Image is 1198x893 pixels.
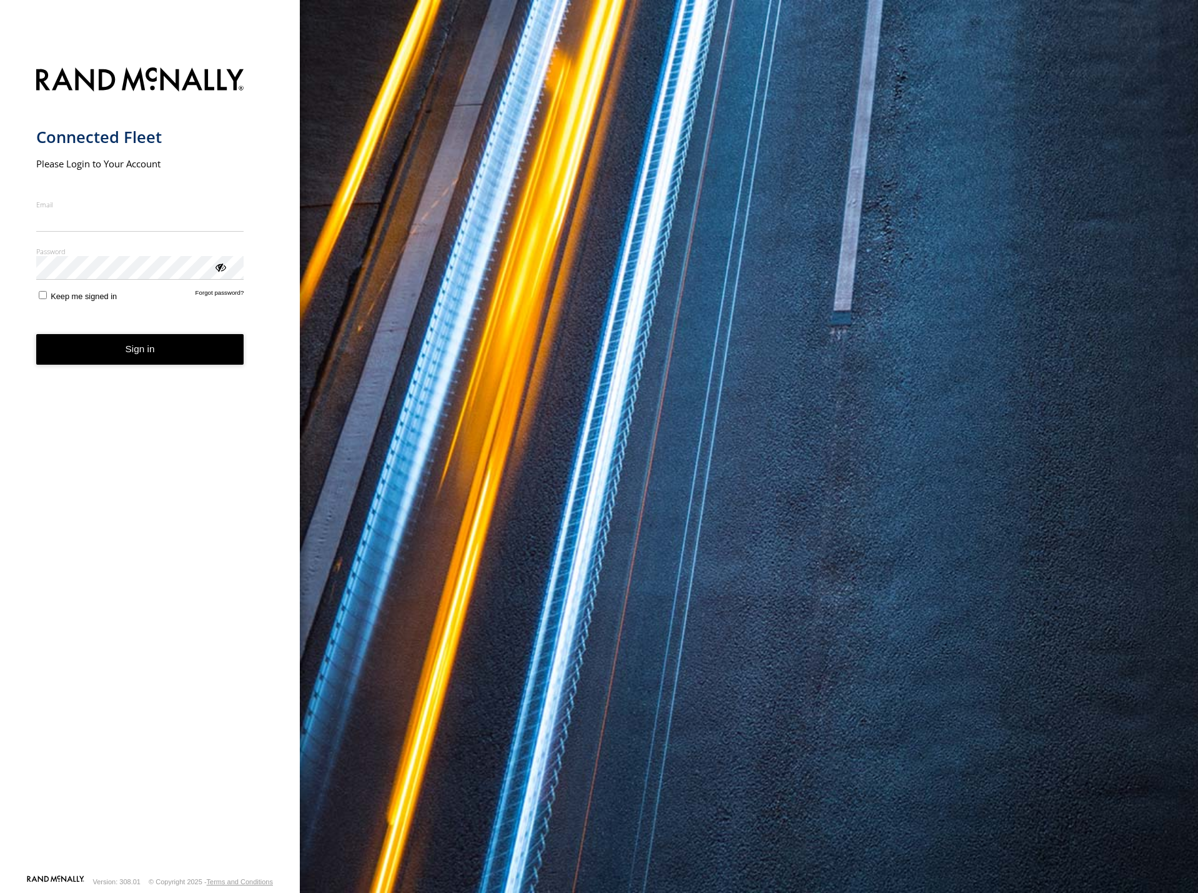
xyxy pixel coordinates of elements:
[36,247,244,256] label: Password
[36,65,244,97] img: Rand McNally
[149,878,273,886] div: © Copyright 2025 -
[36,157,244,170] h2: Please Login to Your Account
[36,60,264,874] form: main
[214,260,226,273] div: ViewPassword
[51,292,117,301] span: Keep me signed in
[207,878,273,886] a: Terms and Conditions
[93,878,141,886] div: Version: 308.01
[196,289,244,301] a: Forgot password?
[36,127,244,147] h1: Connected Fleet
[36,200,244,209] label: Email
[39,291,47,299] input: Keep me signed in
[36,334,244,365] button: Sign in
[27,876,84,888] a: Visit our Website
